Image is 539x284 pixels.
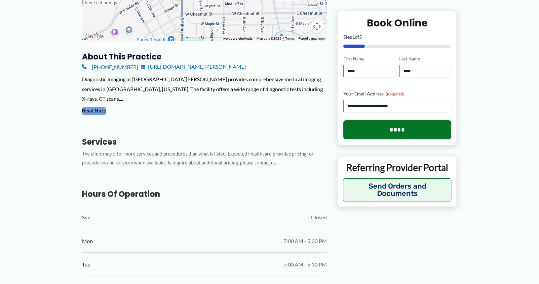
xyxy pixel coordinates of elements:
[82,189,327,199] h3: Hours of Operation
[310,20,324,33] button: Map camera controls
[256,37,281,40] span: Map data ©2025
[82,52,327,62] h3: About this practice
[82,137,327,147] h3: Services
[343,90,451,97] label: Your Email Address
[82,260,90,269] span: Tue
[359,34,362,40] span: 5
[141,62,246,72] a: [URL][DOMAIN_NAME][PERSON_NAME]
[82,107,106,115] button: Read More
[343,35,451,39] p: Step of
[311,212,327,222] span: Closed
[343,161,452,173] p: Referring Provider Portal
[399,56,451,62] label: Last Name
[343,56,395,62] label: First Name
[82,150,327,167] p: The clinic may offer more services and procedures than what is listed. Expected Healthcare provid...
[82,212,91,222] span: Sun
[343,17,451,29] h2: Book Online
[82,236,93,246] span: Mon
[82,74,327,104] div: Diagnostic Imaging at [GEOGRAPHIC_DATA][PERSON_NAME] provides comprehensive medical imaging servi...
[386,91,404,96] span: (Required)
[298,37,325,40] a: Report a map error
[84,32,105,41] img: Google
[352,34,355,40] span: 1
[284,236,327,246] span: 7:00 AM - 5:30 PM
[343,178,452,201] button: Send Orders and Documents
[223,36,252,41] button: Keyboard shortcuts
[82,62,138,72] a: [PHONE_NUMBER]
[284,260,327,269] span: 7:00 AM - 5:30 PM
[285,37,294,40] a: Terms (opens in new tab)
[84,32,105,41] a: Open this area in Google Maps (opens a new window)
